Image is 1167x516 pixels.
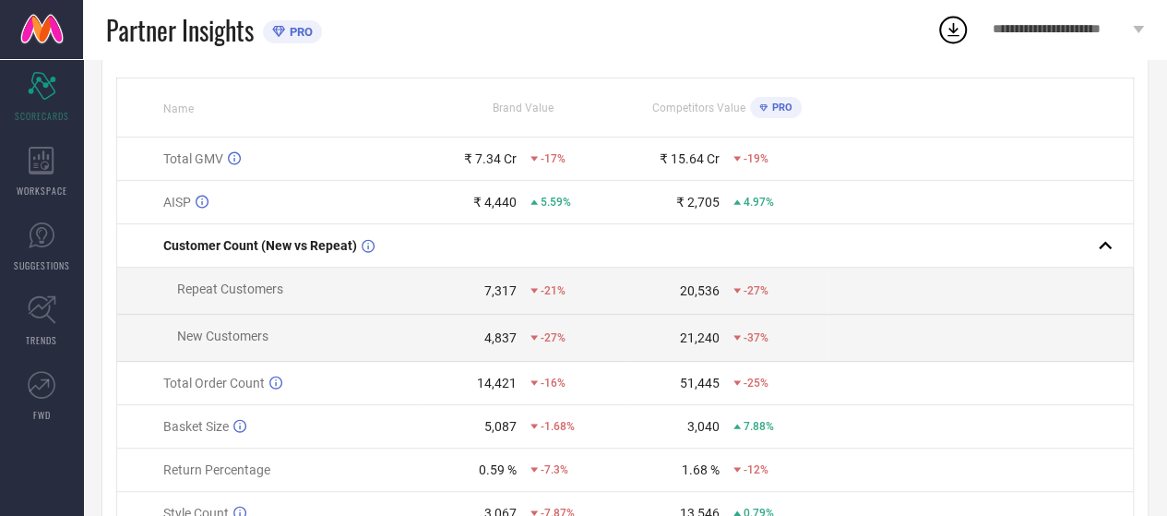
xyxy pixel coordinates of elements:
[680,376,720,390] div: 51,445
[163,419,229,434] span: Basket Size
[163,102,194,115] span: Name
[744,152,768,165] span: -19%
[484,419,517,434] div: 5,087
[744,331,768,344] span: -37%
[15,109,69,123] span: SCORECARDS
[477,376,517,390] div: 14,421
[493,102,554,114] span: Brand Value
[26,333,57,347] span: TRENDS
[177,329,268,343] span: New Customers
[541,152,566,165] span: -17%
[682,462,720,477] div: 1.68 %
[744,284,768,297] span: -27%
[936,13,970,46] div: Open download list
[744,420,774,433] span: 7.88%
[541,420,575,433] span: -1.68%
[14,258,70,272] span: SUGGESTIONS
[680,283,720,298] div: 20,536
[163,462,270,477] span: Return Percentage
[285,25,313,39] span: PRO
[479,462,517,477] div: 0.59 %
[541,463,568,476] span: -7.3%
[541,331,566,344] span: -27%
[676,195,720,210] div: ₹ 2,705
[464,151,517,166] div: ₹ 7.34 Cr
[484,330,517,345] div: 4,837
[687,419,720,434] div: 3,040
[473,195,517,210] div: ₹ 4,440
[541,196,571,209] span: 5.59%
[768,102,792,114] span: PRO
[33,408,51,422] span: FWD
[17,184,67,198] span: WORKSPACE
[744,377,768,390] span: -25%
[680,330,720,345] div: 21,240
[652,102,745,114] span: Competitors Value
[163,195,191,210] span: AISP
[541,377,566,390] span: -16%
[163,238,357,253] span: Customer Count (New vs Repeat)
[177,282,283,296] span: Repeat Customers
[541,284,566,297] span: -21%
[106,11,254,49] span: Partner Insights
[163,376,265,390] span: Total Order Count
[744,463,768,476] span: -12%
[744,196,774,209] span: 4.97%
[660,151,720,166] div: ₹ 15.64 Cr
[484,283,517,298] div: 7,317
[163,151,223,166] span: Total GMV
